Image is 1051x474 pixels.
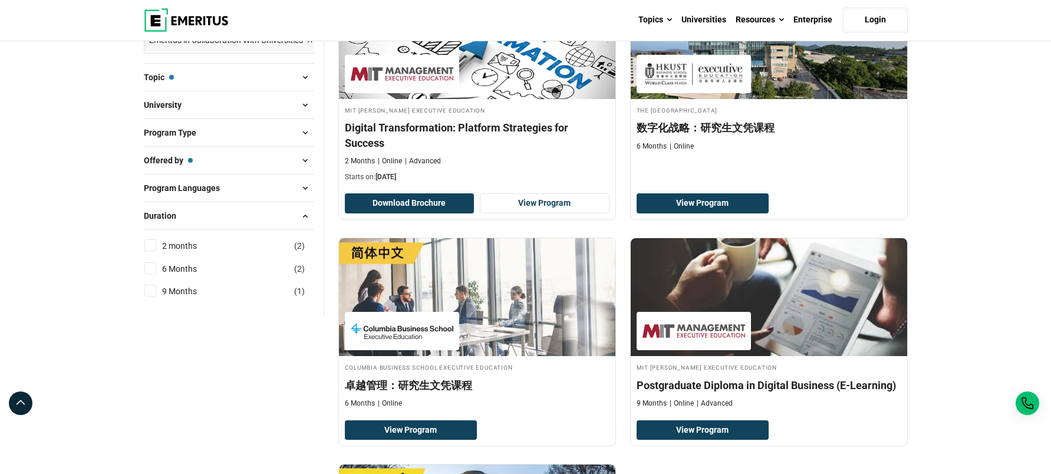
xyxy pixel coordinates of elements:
h4: 数字化战略：研究生文凭课程 [637,120,901,135]
button: Program Languages [144,179,314,197]
a: View Program [637,420,769,440]
span: Program Languages [144,182,229,195]
img: 卓越管理：研究生文凭课程 | Online Digital Transformation Course [339,238,615,356]
a: 2 months [162,239,220,252]
p: 9 Months [637,399,667,409]
span: ( ) [294,262,305,275]
a: Login [843,8,908,32]
p: Online [670,141,694,152]
span: Topic [144,71,174,84]
h4: MIT [PERSON_NAME] Executive Education [345,105,609,115]
span: 2 [297,241,302,251]
a: View Program [345,420,477,440]
a: 6 Months [162,262,220,275]
img: Postgraduate Diploma in Digital Business (E-Learning) | Online Strategy and Innovation Course [631,238,907,356]
span: Program Type [144,126,206,139]
button: Offered by [144,152,314,169]
p: Starts on: [345,172,609,182]
p: 6 Months [345,399,375,409]
button: Duration [144,207,314,225]
h4: Digital Transformation: Platform Strategies for Success [345,120,609,150]
button: Program Type [144,124,314,141]
h4: Columbia Business School Executive Education [345,362,609,372]
p: Online [378,156,402,166]
a: Strategy and Innovation Course by MIT Sloan Executive Education - MIT Sloan Executive Education M... [631,238,907,414]
a: View Program [480,193,609,213]
button: University [144,96,314,114]
a: View Program [637,193,769,213]
p: Online [670,399,694,409]
h4: The [GEOGRAPHIC_DATA] [637,105,901,115]
span: 1 [297,287,302,296]
p: 2 Months [345,156,375,166]
img: Columbia Business School Executive Education [351,318,453,344]
img: The Hong Kong University of Science and Technology [643,61,745,87]
span: University [144,98,191,111]
img: MIT Sloan Executive Education [351,61,453,87]
span: 2 [297,264,302,274]
h4: MIT [PERSON_NAME] Executive Education [637,362,901,372]
p: Advanced [405,156,441,166]
span: ( ) [294,285,305,298]
img: MIT Sloan Executive Education [643,318,745,344]
span: [DATE] [375,173,396,181]
p: Advanced [697,399,733,409]
button: Download Brochure [345,193,475,213]
span: Offered by [144,154,193,167]
button: Topic [144,68,314,86]
h4: Postgraduate Diploma in Digital Business (E-Learning) [637,378,901,393]
span: ( ) [294,239,305,252]
a: Digital Transformation Course by Columbia Business School Executive Education - Columbia Business... [339,238,615,414]
a: 9 Months [162,285,220,298]
span: Duration [144,209,186,222]
h4: 卓越管理：研究生文凭课程 [345,378,609,393]
p: Online [378,399,402,409]
p: 6 Months [637,141,667,152]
